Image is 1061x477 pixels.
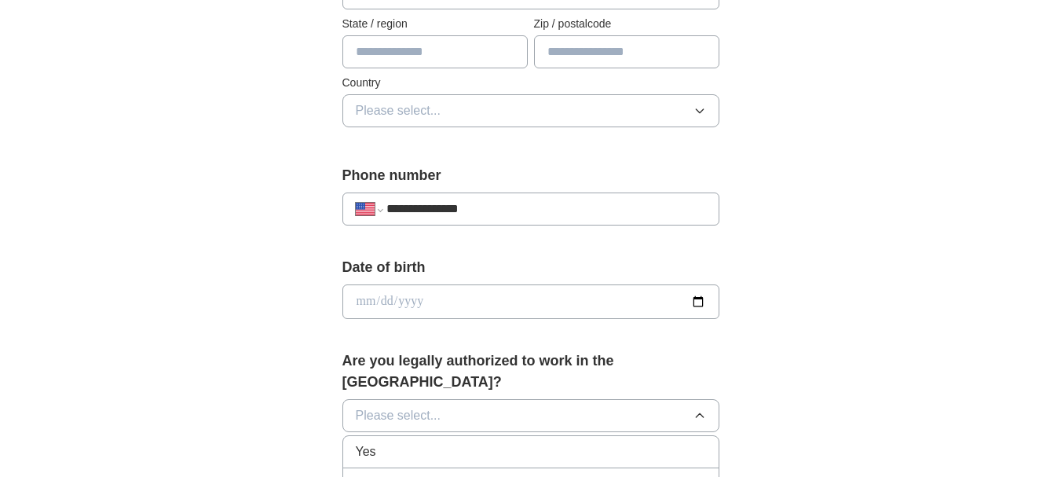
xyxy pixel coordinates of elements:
[356,101,441,120] span: Please select...
[342,94,719,127] button: Please select...
[356,442,376,461] span: Yes
[534,16,719,32] label: Zip / postalcode
[342,16,528,32] label: State / region
[342,257,719,278] label: Date of birth
[342,75,719,91] label: Country
[342,165,719,186] label: Phone number
[356,406,441,425] span: Please select...
[342,399,719,432] button: Please select...
[342,350,719,393] label: Are you legally authorized to work in the [GEOGRAPHIC_DATA]?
